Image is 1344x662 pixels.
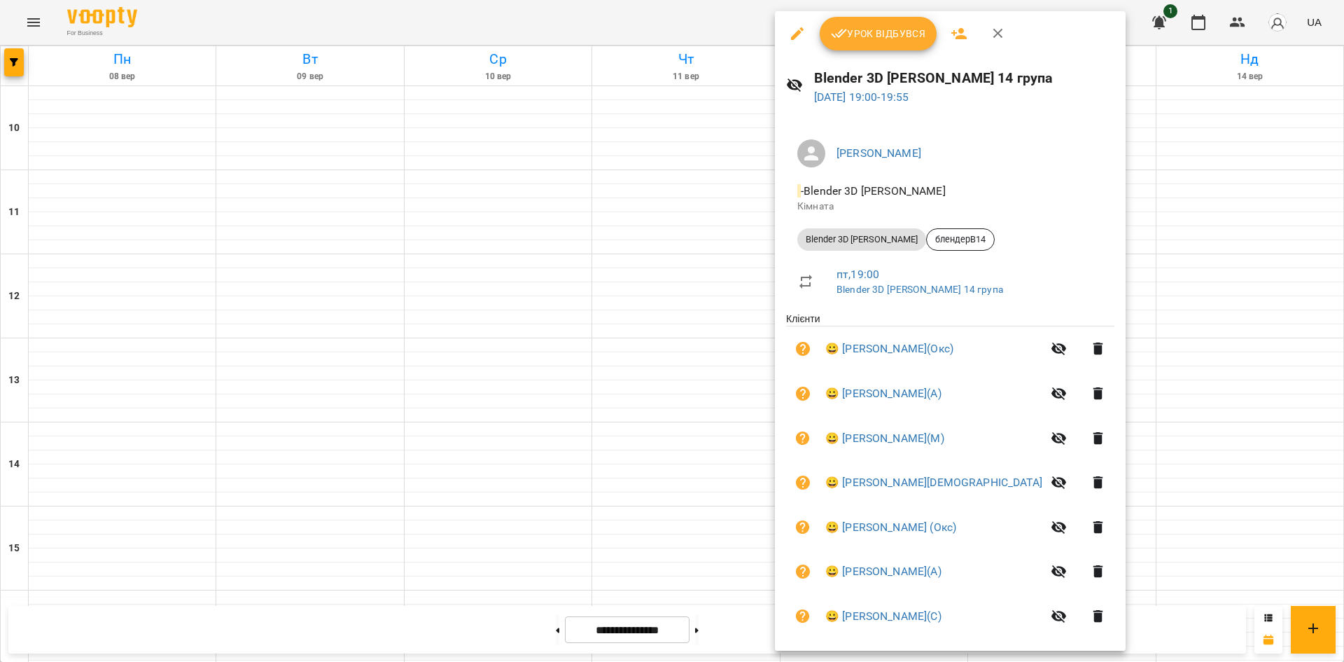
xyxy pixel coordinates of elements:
[836,146,921,160] a: [PERSON_NAME]
[797,200,1103,214] p: Кімната
[825,563,941,580] a: 😀 [PERSON_NAME](А)
[836,284,1003,295] a: Blender 3D [PERSON_NAME] 14 група
[831,25,926,42] span: Урок відбувся
[825,430,944,447] a: 😀 [PERSON_NAME](М)
[825,519,956,536] a: 😀 [PERSON_NAME] (Окс)
[786,377,820,411] button: Візит ще не сплачено. Додати оплату?
[797,184,948,198] span: - Blender 3D [PERSON_NAME]
[926,228,995,251] div: блендерВ14
[786,466,820,499] button: Візит ще не сплачено. Додати оплату?
[786,422,820,455] button: Візит ще не сплачено. Додати оплату?
[825,340,953,357] a: 😀 [PERSON_NAME](Окс)
[797,233,926,246] span: Blender 3D [PERSON_NAME]
[927,233,994,246] span: блендерВ14
[786,332,820,366] button: Візит ще не сплачено. Додати оплату?
[814,90,909,104] a: [DATE] 19:00-19:55
[825,608,941,625] a: 😀 [PERSON_NAME](С)
[825,385,941,402] a: 😀 [PERSON_NAME](А)
[786,600,820,633] button: Візит ще не сплачено. Додати оплату?
[786,511,820,544] button: Візит ще не сплачено. Додати оплату?
[820,17,937,50] button: Урок відбувся
[814,67,1115,89] h6: Blender 3D [PERSON_NAME] 14 група
[825,474,1042,491] a: 😀 [PERSON_NAME][DEMOGRAPHIC_DATA]
[836,268,879,281] a: пт , 19:00
[786,555,820,588] button: Візит ще не сплачено. Додати оплату?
